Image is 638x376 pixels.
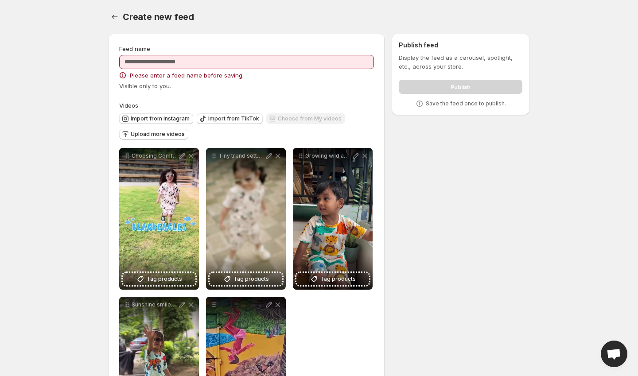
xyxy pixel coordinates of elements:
[305,152,351,159] p: Growing wild and slaying in wild with jungle themed co ords now find your go to casual and slay e...
[208,115,259,122] span: Import from TikTok
[131,115,190,122] span: Import from Instagram
[123,12,194,22] span: Create new feed
[119,82,171,89] span: Visible only to you.
[119,102,138,109] span: Videos
[132,152,178,159] p: Choosing Comfort with Cuteness blackeagles
[296,273,369,285] button: Tag products
[601,341,627,367] a: Open chat
[119,129,188,140] button: Upload more videos
[320,275,356,283] span: Tag products
[293,148,373,290] div: Growing wild and slaying in wild with jungle themed co ords now find your go to casual and slay e...
[399,41,522,50] h2: Publish feed
[210,273,282,285] button: Tag products
[399,53,522,71] p: Display the feed as a carousel, spotlight, etc., across your store.
[130,71,244,80] span: Please enter a feed name before saving.
[109,11,121,23] button: Settings
[119,113,193,124] button: Import from Instagram
[123,273,195,285] button: Tag products
[131,131,185,138] span: Upload more videos
[132,301,178,308] p: Sunshine smiles style All thanks to the cutest fit from blackeaglesnow perfect for your mini suns...
[233,275,269,283] span: Tag products
[206,148,286,290] div: Tiny trend setter Check out this trendy outfits from blackeaglesTag products
[147,275,182,283] span: Tag products
[119,148,199,290] div: Choosing Comfort with Cuteness blackeaglesTag products
[197,113,263,124] button: Import from TikTok
[119,45,150,52] span: Feed name
[218,152,265,159] p: Tiny trend setter Check out this trendy outfits from blackeagles
[426,100,506,107] p: Save the feed once to publish.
